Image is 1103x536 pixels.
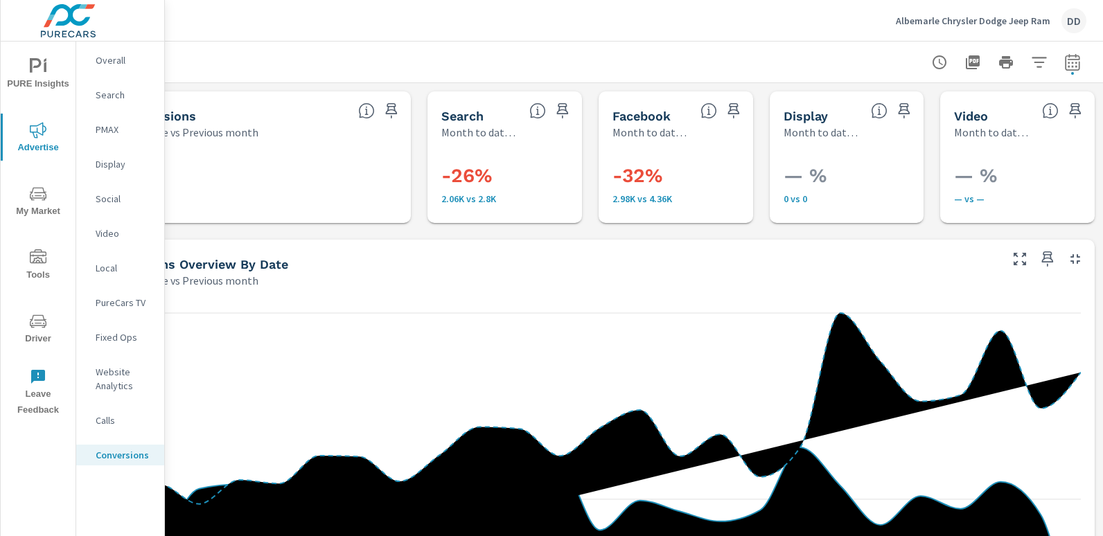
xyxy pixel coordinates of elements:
[96,157,153,171] p: Display
[76,119,164,140] div: PMAX
[992,48,1020,76] button: Print Report
[871,102,888,119] span: Display Conversions include Actions, Leads and Unmapped Conversions
[5,313,71,347] span: Driver
[76,188,164,209] div: Social
[5,186,71,220] span: My Market
[100,152,397,165] p: Conversions
[100,124,258,141] p: Month to date vs Previous month
[1,42,76,424] div: nav menu
[76,223,164,244] div: Video
[896,15,1050,27] p: Albemarle Chrysler Dodge Jeep Ram
[96,261,153,275] p: Local
[959,48,987,76] button: "Export Report to PDF"
[96,365,153,393] p: Website Analytics
[5,368,71,418] span: Leave Feedback
[612,193,795,204] p: 2,976 vs 4,359
[100,170,397,194] h3: -30%
[76,361,164,396] div: Website Analytics
[441,109,484,123] h5: Search
[5,122,71,156] span: Advertise
[1064,248,1086,270] button: Minimize Widget
[96,88,153,102] p: Search
[96,448,153,462] p: Conversions
[612,109,671,123] h5: Facebook
[380,100,403,122] span: Save this to your personalized report
[551,100,574,122] span: Save this to your personalized report
[76,292,164,313] div: PureCars TV
[76,154,164,175] div: Display
[784,193,967,204] p: 0 vs 0
[954,109,988,123] h5: Video
[96,296,153,310] p: PureCars TV
[96,123,153,136] p: PMAX
[1036,248,1059,270] span: Save this to your personalized report
[529,102,546,119] span: Search Conversions include Actions, Leads and Unmapped Conversions.
[784,109,828,123] h5: Display
[1064,100,1086,122] span: Save this to your personalized report
[1009,248,1031,270] button: Make Fullscreen
[76,84,164,105] div: Search
[1059,48,1086,76] button: Select Date Range
[96,413,153,427] p: Calls
[441,124,518,141] p: Month to date vs Previous month
[96,192,153,206] p: Social
[100,257,288,271] h5: Conversions Overview By Date
[1025,48,1053,76] button: Apply Filters
[893,100,915,122] span: Save this to your personalized report
[358,102,375,119] span: All Conversions include Actions, Leads and Unmapped Conversions
[76,327,164,348] div: Fixed Ops
[96,226,153,240] p: Video
[76,445,164,465] div: Conversions
[441,164,624,188] h3: -26%
[5,249,71,283] span: Tools
[700,102,717,119] span: All conversions reported from Facebook with duplicates filtered out
[1061,8,1086,33] div: DD
[723,100,745,122] span: Save this to your personalized report
[784,164,967,188] h3: — %
[1042,102,1059,119] span: Video Conversions include Actions, Leads and Unmapped Conversions
[612,164,795,188] h3: -32%
[100,272,258,289] p: Month to date vs Previous month
[441,193,624,204] p: 2,064 vs 2,796
[96,330,153,344] p: Fixed Ops
[96,53,153,67] p: Overall
[76,258,164,278] div: Local
[76,410,164,431] div: Calls
[76,50,164,71] div: Overall
[954,124,1031,141] p: Month to date vs Previous month
[5,58,71,92] span: PURE Insights
[100,199,397,211] p: 5,040 vs 7,155
[784,124,861,141] p: Month to date vs Previous month
[612,124,689,141] p: Month to date vs Previous month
